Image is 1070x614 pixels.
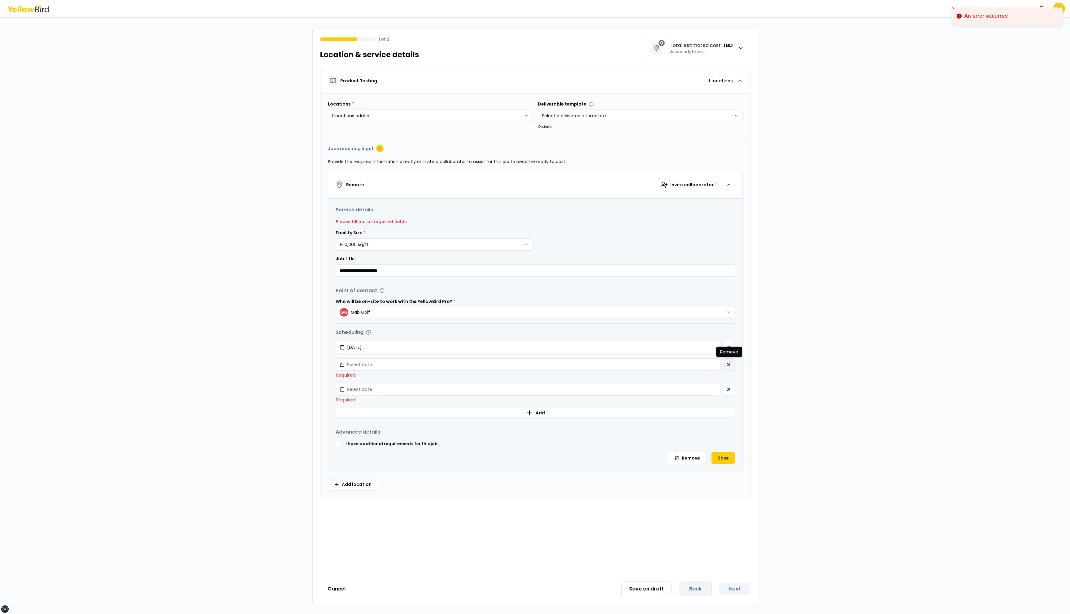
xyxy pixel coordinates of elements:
[342,481,372,487] span: Add location
[538,110,743,122] button: Select a deliverable template
[336,256,355,262] label: Job title
[723,42,733,49] strong: TBD
[336,358,720,371] button: Select date
[542,113,606,119] span: Select a deliverable template
[2,607,8,612] div: 2xl
[1053,2,1065,15] span: JL
[670,49,705,54] span: Jobs ready to post
[346,182,364,188] h4: Remote
[668,452,707,464] button: Remove
[332,113,369,119] span: 1 locations added
[654,179,720,191] div: Invite collaborator
[336,230,366,236] label: Facility Size
[621,582,672,596] button: Save as draft
[336,287,377,294] h3: Point of contact
[328,478,378,491] button: Add location
[336,206,735,214] h3: Service details
[379,36,389,42] p: 1 of 2
[336,329,363,336] h3: Scheduling
[340,308,348,317] span: GG
[320,68,750,93] button: Product Testing1 locations
[328,171,742,199] button: RemoteInvite collaborator
[720,349,738,355] p: Remove
[336,341,720,353] button: [DATE]
[320,93,750,498] div: Product Testing1 locations
[950,5,956,11] button: Close toast
[336,383,720,396] button: Select date
[538,124,553,129] small: Optional
[670,42,733,49] span: Total estimated cost :
[670,182,714,188] span: Invite collaborator
[336,428,735,436] h3: Advanced details
[328,101,354,107] label: Locations
[328,145,374,152] h3: Jobs requiring input
[336,299,735,304] label: Who will be on-site to work with the YellowBird Pro?
[538,101,594,107] label: Deliverable template
[336,218,735,225] p: Please fill out all required fields
[336,372,735,378] p: Required
[328,199,742,472] div: RemoteInvite collaborator
[711,452,735,464] button: Save
[347,361,372,368] span: Select date
[336,397,735,403] p: Required
[328,110,533,122] button: 1 locations added
[376,145,384,152] div: 1
[320,583,353,595] button: Cancel
[351,309,370,315] p: Gab Golf
[347,386,372,392] span: Select date
[645,35,750,61] button: 0Total estimated cost: TBDJobs ready to post
[346,441,437,447] label: I have additional requirements for this job
[328,158,743,165] p: Provide the required information directly or invite a collaborator to assist for this job to beco...
[340,78,377,84] p: Product Testing
[659,40,665,46] span: 0
[964,12,1008,20] div: An error occurred
[336,408,735,418] button: Add
[709,78,733,84] p: 1 locations
[320,50,419,60] h1: Location & service details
